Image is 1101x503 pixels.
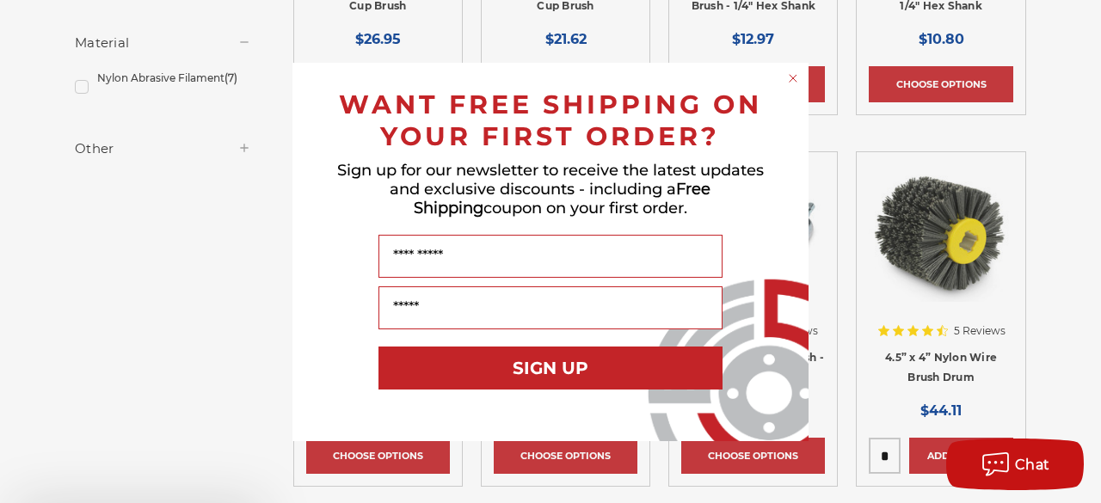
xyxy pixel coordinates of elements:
span: Chat [1015,457,1050,473]
span: WANT FREE SHIPPING ON YOUR FIRST ORDER? [339,89,762,152]
button: Close dialog [784,70,802,87]
span: Sign up for our newsletter to receive the latest updates and exclusive discounts - including a co... [337,161,764,218]
button: SIGN UP [378,347,723,390]
button: Chat [946,439,1084,490]
span: Free Shipping [414,180,711,218]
